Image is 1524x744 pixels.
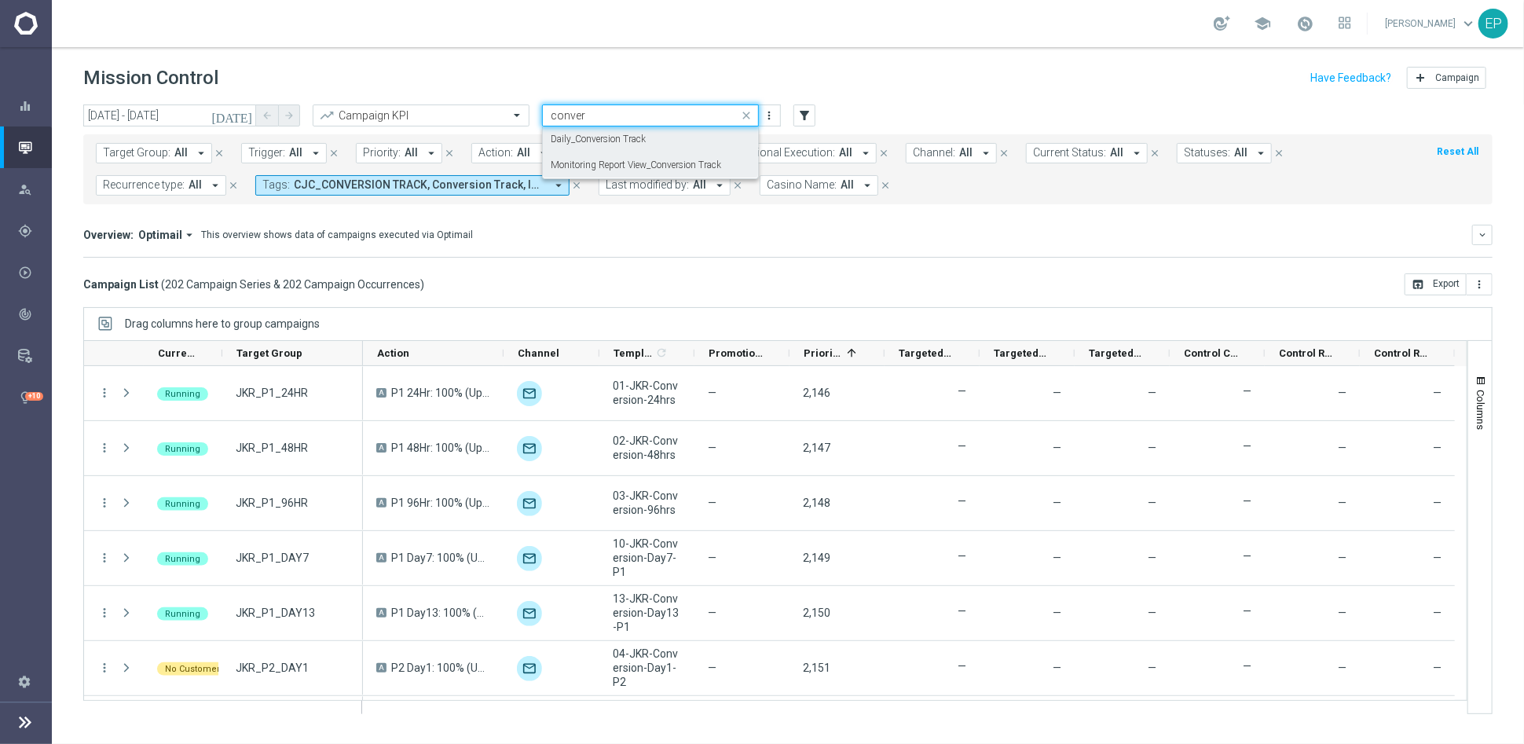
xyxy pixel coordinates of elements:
div: Press SPACE to select this row. [84,421,363,476]
label: — [1243,604,1251,618]
span: — [1433,497,1442,509]
i: arrow_drop_down [309,146,323,160]
i: arrow_forward [284,110,295,121]
button: close [327,145,341,162]
button: close [997,145,1011,162]
label: — [1243,549,1251,563]
i: [DATE] [211,108,254,123]
i: refresh [655,346,668,359]
button: Channel: All arrow_drop_down [906,143,997,163]
div: Press SPACE to select this row. [84,476,363,531]
button: Tags: CJC_CONVERSION TRACK, Conversion Track, IOM_PVC [FR]_Conversion Track, JKR_Conversion Track... [255,175,570,196]
button: Data Studio [17,350,52,362]
div: lightbulb Optibot +10 [17,391,52,404]
span: Priority [804,347,841,359]
button: Recurrence type: All arrow_drop_down [96,175,226,196]
i: arrow_drop_down [537,146,551,160]
span: Running [165,499,200,509]
span: P1 48Hr: 100% (Upto $2000) + 25FS [391,441,490,455]
img: Optimail [517,656,542,681]
i: arrow_drop_down [1130,146,1144,160]
div: Optimail [517,436,542,461]
span: Columns [1475,390,1487,430]
div: This overview shows data of campaigns executed via Optimail [201,228,473,242]
span: Running [165,444,200,454]
button: close [570,177,584,194]
span: JKR_P2_DAY1 [236,661,309,675]
button: close [226,177,240,194]
i: more_vert [97,551,112,565]
span: Drag columns here to group campaigns [125,317,320,330]
i: close [214,148,225,159]
h1: Mission Control [83,67,218,90]
div: Settings [8,661,41,702]
i: arrow_drop_down [1254,146,1268,160]
i: arrow_drop_down [860,178,874,192]
div: Press SPACE to select this row. [363,531,1455,586]
span: — [1148,607,1156,619]
div: Press SPACE to select this row. [84,586,363,641]
button: Mission Control [17,141,52,154]
div: +10 [25,392,43,401]
i: add [1414,71,1427,84]
span: JKR_P1_24HR [236,386,308,400]
span: 04-JKR-Conversion-Day1-P2 [613,647,681,689]
div: Optimail [517,601,542,626]
span: 2,150 [803,607,830,619]
div: Press SPACE to select this row. [84,641,363,696]
img: Optimail [517,381,542,406]
label: Monitoring Report View_Conversion Track [551,159,721,172]
colored-tag: Running [157,386,208,401]
div: EP [1478,9,1508,38]
span: Conditional Execution: [725,146,835,159]
button: more_vert [1467,273,1493,295]
span: All [1110,146,1123,159]
button: person_search Explore [17,183,52,196]
label: — [1243,439,1251,453]
span: Target Group [236,347,302,359]
span: Calculate column [653,344,668,361]
div: gps_fixed Plan [17,225,52,237]
span: Recurrence type: [103,178,185,192]
span: — [1338,607,1346,619]
span: Optimail [138,228,182,242]
span: Tags: [262,178,290,192]
button: close [731,177,745,194]
i: close [878,148,889,159]
span: Running [165,609,200,619]
label: — [1243,494,1251,508]
span: 01-JKR-Conversion-24hrs [613,379,681,407]
div: Optimail [517,491,542,516]
i: arrow_drop_down [208,178,222,192]
span: Running [165,389,200,399]
span: Priority: [363,146,401,159]
button: play_circle_outline Execute [17,266,52,279]
label: — [1243,659,1251,673]
button: Priority: All arrow_drop_down [356,143,442,163]
button: more_vert [97,441,112,455]
i: arrow_drop_down [182,228,196,242]
span: 2,149 [803,552,830,564]
span: — [708,606,716,620]
span: 2,147 [803,442,830,454]
span: P1 96Hr: 100% (Upto $2000) + 25FS [391,496,490,510]
input: Have Feedback? [1310,72,1391,83]
span: — [1338,497,1346,509]
i: keyboard_arrow_down [1477,229,1488,240]
span: — [1053,497,1061,509]
span: Trigger: [248,146,285,159]
button: open_in_browser Export [1405,273,1467,295]
i: close [228,180,239,191]
div: Plan [18,224,51,238]
span: Target Group: [103,146,170,159]
button: close [1148,145,1162,162]
button: equalizer Dashboard [17,100,52,112]
i: close [444,148,455,159]
span: Action [377,347,409,359]
div: Monitoring Report View_Conversion Track [551,152,750,178]
button: Casino Name: All arrow_drop_down [760,175,878,196]
span: Last modified by: [606,178,689,192]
